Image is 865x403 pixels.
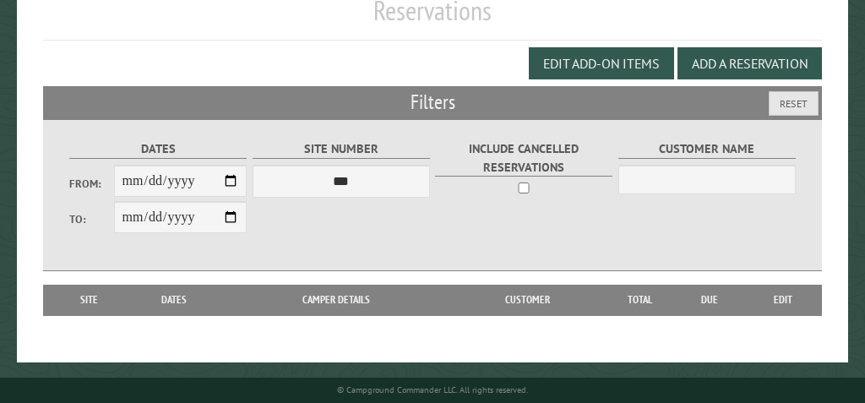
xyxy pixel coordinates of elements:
[69,139,247,159] label: Dates
[449,285,606,315] th: Customer
[253,139,430,159] label: Site Number
[337,384,528,395] small: © Campground Commander LLC. All rights reserved.
[435,139,612,177] label: Include Cancelled Reservations
[674,285,746,315] th: Due
[69,211,114,227] label: To:
[43,86,822,118] h2: Filters
[69,176,114,192] label: From:
[769,91,819,116] button: Reset
[607,285,674,315] th: Total
[52,285,126,315] th: Site
[529,47,674,79] button: Edit Add-on Items
[745,285,822,315] th: Edit
[126,285,223,315] th: Dates
[618,139,796,159] label: Customer Name
[677,47,822,79] button: Add a Reservation
[223,285,449,315] th: Camper Details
